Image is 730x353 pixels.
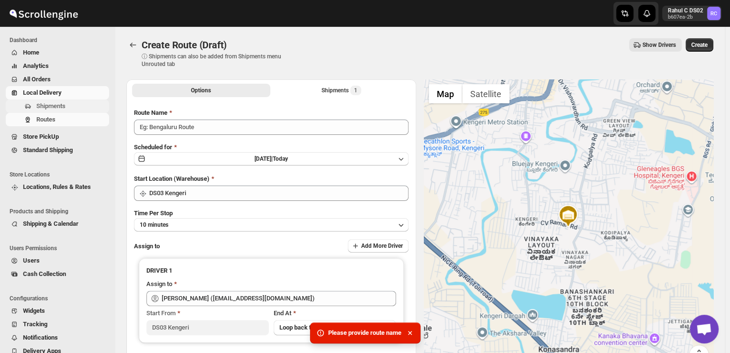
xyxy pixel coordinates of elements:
span: Rahul C DS02 [707,7,720,20]
button: All Orders [6,73,109,86]
img: ScrollEngine [8,1,79,25]
span: Route Name [134,109,167,116]
span: Add More Driver [361,242,403,250]
span: Products and Shipping [10,208,110,215]
button: [DATE]|Today [134,152,409,165]
span: Dashboard [10,36,110,44]
span: All Orders [23,76,51,83]
span: Cash Collection [23,270,66,277]
span: Shipping & Calendar [23,220,78,227]
button: Add More Driver [348,239,409,253]
span: Start Location (Warehouse) [134,175,210,182]
span: Options [191,87,211,94]
button: Notifications [6,331,109,344]
span: [DATE] | [254,155,273,162]
text: RC [710,11,717,17]
span: Locations, Rules & Rates [23,183,91,190]
span: Loop back to start [279,324,329,331]
input: Search location [149,186,409,201]
button: Loop back to start [274,320,396,335]
span: Time Per Stop [134,210,173,217]
span: Configurations [10,295,110,302]
button: Selected Shipments [272,84,410,97]
button: User menu [662,6,721,21]
button: Routes [6,113,109,126]
span: 10 minutes [140,221,168,229]
button: Shipping & Calendar [6,217,109,231]
h3: DRIVER 1 [146,266,396,276]
button: Show Drivers [629,38,682,52]
span: Create [691,41,708,49]
span: Please provide route name [328,328,401,338]
span: Home [23,49,39,56]
p: ⓘ Shipments can also be added from Shipments menu Unrouted tab [142,53,292,68]
span: Notifications [23,334,58,341]
span: 1 [354,87,357,94]
p: b607ea-2b [668,14,703,20]
span: Create Route (Draft) [142,39,227,51]
span: Shipments [36,102,66,110]
span: Start From [146,309,176,317]
button: Create [686,38,713,52]
button: Home [6,46,109,59]
button: Cash Collection [6,267,109,281]
p: Rahul C DS02 [668,7,703,14]
span: Routes [36,116,55,123]
span: Scheduled for [134,143,172,151]
span: Standard Shipping [23,146,73,154]
button: Users [6,254,109,267]
button: Widgets [6,304,109,318]
input: Search assignee [162,291,396,306]
span: Widgets [23,307,45,314]
button: All Route Options [132,84,270,97]
span: Assign to [134,243,160,250]
span: Store Locations [10,171,110,178]
button: Show street map [429,84,462,103]
button: 10 minutes [134,218,409,232]
button: Analytics [6,59,109,73]
button: Shipments [6,99,109,113]
span: Show Drivers [642,41,676,49]
div: End At [274,309,396,318]
button: Routes [126,38,140,52]
div: Shipments [321,86,361,95]
button: Tracking [6,318,109,331]
span: Tracking [23,320,47,328]
span: Today [273,155,288,162]
span: Users Permissions [10,244,110,252]
span: Store PickUp [23,133,59,140]
div: Assign to [146,279,172,289]
div: Open chat [690,315,719,343]
span: Local Delivery [23,89,62,96]
span: Users [23,257,40,264]
input: Eg: Bengaluru Route [134,120,409,135]
span: Analytics [23,62,49,69]
button: Locations, Rules & Rates [6,180,109,194]
button: Show satellite imagery [462,84,509,103]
